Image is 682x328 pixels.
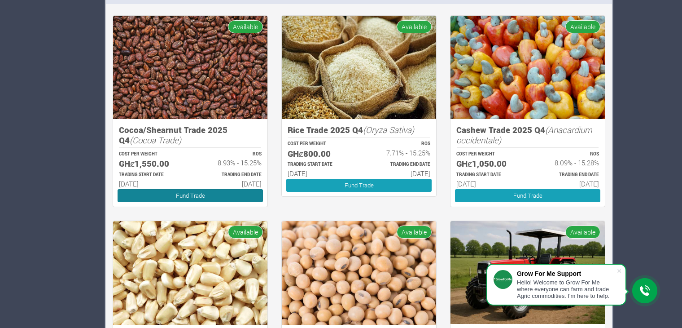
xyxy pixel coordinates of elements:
h5: Cashew Trade 2025 Q4 [456,125,599,145]
p: ROS [367,141,430,147]
h5: Rice Trade 2025 Q4 [288,125,430,135]
img: growforme image [282,221,436,325]
div: Grow For Me Support [517,270,616,277]
img: growforme image [282,16,436,120]
h6: [DATE] [119,180,182,188]
span: Available [228,20,263,33]
h6: [DATE] [367,169,430,177]
p: Estimated Trading End Date [367,161,430,168]
p: Estimated Trading End Date [198,172,262,178]
p: Estimated Trading Start Date [119,172,182,178]
img: growforme image [450,16,605,120]
h6: [DATE] [536,180,599,188]
h6: 8.09% - 15.28% [536,159,599,167]
h6: 8.93% - 15.25% [198,159,262,167]
p: COST PER WEIGHT [288,141,351,147]
span: Available [565,20,600,33]
i: (Oryza Sativa) [363,124,414,135]
i: (Anacardium occidentale) [456,124,592,146]
h6: 7.71% - 15.25% [367,149,430,157]
span: Available [397,226,432,239]
img: growforme image [113,16,267,120]
span: Available [228,226,263,239]
h5: GHȼ1,050.00 [456,159,520,169]
p: COST PER WEIGHT [119,151,182,158]
a: Fund Trade [118,189,263,202]
h5: Cocoa/Shearnut Trade 2025 Q4 [119,125,262,145]
p: ROS [198,151,262,158]
span: Available [565,226,600,239]
p: Estimated Trading Start Date [288,161,351,168]
p: Estimated Trading End Date [536,172,599,178]
h6: [DATE] [198,180,262,188]
div: Hello! Welcome to Grow For Me where everyone can farm and trade Agric commodities. I'm here to help. [517,279,616,299]
a: Fund Trade [286,179,432,192]
p: COST PER WEIGHT [456,151,520,158]
h5: GHȼ1,550.00 [119,159,182,169]
p: ROS [536,151,599,158]
span: Available [397,20,432,33]
img: growforme image [450,221,605,324]
i: (Cocoa Trade) [130,134,181,146]
h6: [DATE] [456,180,520,188]
p: Estimated Trading Start Date [456,172,520,178]
img: growforme image [113,221,267,325]
h5: GHȼ800.00 [288,149,351,159]
a: Fund Trade [455,189,600,202]
h6: [DATE] [288,169,351,177]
